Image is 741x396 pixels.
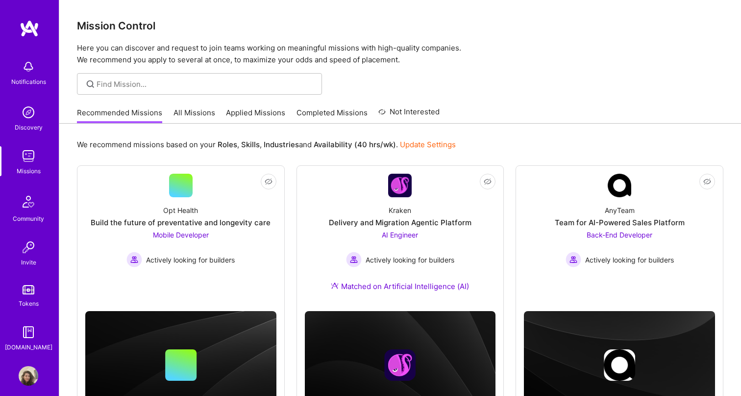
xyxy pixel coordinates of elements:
div: Kraken [389,205,411,215]
span: Actively looking for builders [146,255,235,265]
a: Company LogoAnyTeamTeam for AI-Powered Sales PlatformBack-End Developer Actively looking for buil... [524,174,715,292]
h3: Mission Control [77,20,723,32]
b: Availability (40 hrs/wk) [314,140,396,149]
img: Company Logo [388,174,412,197]
div: AnyTeam [605,205,635,215]
div: Opt Health [163,205,198,215]
img: Company Logo [608,174,631,197]
img: Actively looking for builders [566,252,581,267]
a: Update Settings [400,140,456,149]
div: [DOMAIN_NAME] [5,342,52,352]
img: Community [17,190,40,213]
div: Matched on Artificial Intelligence (AI) [331,281,469,291]
span: Actively looking for builders [585,255,674,265]
img: tokens [23,285,34,294]
img: guide book [19,322,38,342]
div: Invite [21,257,36,267]
span: AI Engineer [382,231,418,239]
a: Opt HealthBuild the future of preventative and longevity careMobile Developer Actively looking fo... [85,174,276,292]
img: bell [19,57,38,77]
div: Discovery [15,122,43,132]
i: icon EyeClosed [265,178,272,185]
div: Notifications [11,77,46,87]
div: Missions [17,166,41,176]
a: Company LogoKrakenDelivery and Migration Agentic PlatformAI Engineer Actively looking for builder... [305,174,496,303]
a: All Missions [173,107,215,124]
span: Mobile Developer [153,231,209,239]
a: Recommended Missions [77,107,162,124]
span: Back-End Developer [587,231,652,239]
img: Actively looking for builders [346,252,362,267]
div: Build the future of preventative and longevity care [91,217,271,228]
img: Actively looking for builders [126,252,142,267]
i: icon EyeClosed [484,178,492,185]
img: Company logo [604,349,635,381]
div: Delivery and Migration Agentic Platform [329,217,471,228]
a: Completed Missions [296,107,368,124]
img: teamwork [19,146,38,166]
a: Not Interested [378,106,440,124]
i: icon EyeClosed [703,178,711,185]
img: Company logo [384,349,416,381]
input: Find Mission... [97,79,315,89]
a: User Avatar [16,366,41,386]
span: Actively looking for builders [366,255,454,265]
img: Invite [19,238,38,257]
div: Community [13,213,44,224]
p: We recommend missions based on your , , and . [77,139,456,150]
b: Roles [218,140,237,149]
img: logo [20,20,39,37]
img: Ateam Purple Icon [331,282,339,290]
a: Applied Missions [226,107,285,124]
p: Here you can discover and request to join teams working on meaningful missions with high-quality ... [77,42,723,66]
b: Skills [241,140,260,149]
img: discovery [19,103,38,122]
div: Team for AI-Powered Sales Platform [555,217,685,228]
div: Tokens [19,298,39,309]
img: User Avatar [19,366,38,386]
b: Industries [264,140,299,149]
i: icon SearchGrey [85,79,96,90]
